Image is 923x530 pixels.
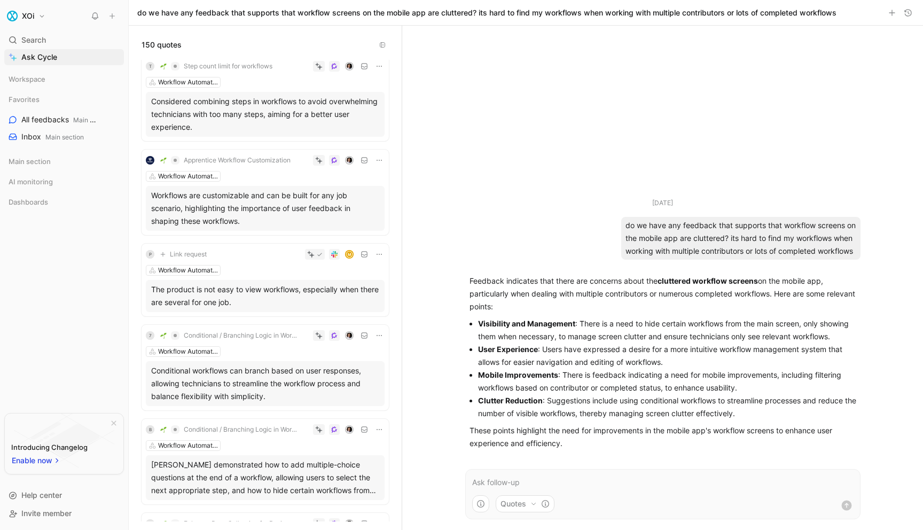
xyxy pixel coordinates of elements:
span: Invite member [21,509,72,518]
img: 🌱 [160,332,167,339]
img: 🌱 [160,426,167,433]
div: Workflow Automation [158,171,218,182]
span: All feedbacks [21,114,99,126]
strong: Clutter Reduction [478,396,543,405]
div: Workflows are customizable and can be built for any job scenario, highlighting the importance of ... [151,189,379,228]
div: Favorites [4,91,124,107]
div: Main section [4,153,124,169]
img: avatar [346,63,353,70]
strong: Mobile Improvements [478,370,558,379]
span: Workspace [9,74,45,84]
div: Workflow Automation [158,346,218,357]
p: Feedback indicates that there are concerns about the on the mobile app, particularly when dealing... [470,275,856,313]
img: avatar [346,426,353,433]
div: T [146,62,154,71]
strong: Visibility and Management [478,319,575,328]
span: Enhance Data Collection for Business Decisions [184,519,300,528]
strong: cluttered workflow screens [658,276,758,285]
div: Dashboards [4,194,124,210]
li: : There is a need to hide certain workflows from the main screen, only showing them when necessar... [478,317,856,343]
img: 🌱 [160,520,167,527]
div: Search [4,32,124,48]
span: Conditional / Branching Logic in Workflows [184,425,300,434]
li: : Users have expressed a desire for a more intuitive workflow management system that allows for e... [478,343,856,369]
div: Workflow Automation [158,440,218,451]
div: [DATE] [652,198,673,208]
div: 7 [146,331,154,340]
button: Quotes [496,495,554,512]
span: Dashboards [9,197,48,207]
button: 🌱Apprentice Workflow Customization [157,154,294,167]
span: Help center [21,490,62,500]
img: avatar [346,332,353,339]
div: Dashboards [4,194,124,213]
img: logo [146,156,154,165]
a: Ask Cycle [4,49,124,65]
img: 🌱 [160,157,167,163]
strong: User Experience [478,345,538,354]
div: Workflow Automation [158,265,218,276]
button: 🌱Conditional / Branching Logic in Workflows [157,329,303,342]
div: do we have any feedback that supports that workflow screens on the mobile app are cluttered? its ... [621,217,861,260]
img: bg-BLZuj68n.svg [14,414,114,468]
span: Step count limit for workflows [184,62,272,71]
li: : There is feedback indicating a need for mobile improvements, including filtering workflows base... [478,369,856,394]
div: M [346,251,353,258]
div: Workflow Automation [158,77,218,88]
span: Link request [170,250,207,259]
h1: do we have any feedback that supports that workflow screens on the mobile app are cluttered? its ... [137,7,836,18]
p: These points highlight the need for improvements in the mobile app's workflow screens to enhance ... [470,424,856,450]
img: XOi [7,11,18,21]
span: Inbox [21,131,84,143]
div: Conditional workflows can branch based on user responses, allowing technicians to streamline the ... [151,364,379,403]
button: 🌱Enhance Data Collection for Business Decisions [157,517,303,530]
div: B [146,425,154,434]
div: Main section [4,153,124,173]
img: 🌱 [160,63,167,69]
span: Apprentice Workflow Customization [184,156,291,165]
span: Search [21,34,46,46]
span: 150 quotes [142,38,182,51]
span: Main section [73,116,112,124]
div: Workspace [4,71,124,87]
button: 🌱Conditional / Branching Logic in Workflows [157,423,303,436]
div: Considered combining steps in workflows to avoid overwhelming technicians with too many steps, ai... [151,95,379,134]
span: Ask Cycle [21,51,57,64]
button: XOiXOi [4,9,48,24]
span: Main section [45,133,84,141]
div: Introducing Changelog [11,441,88,454]
h1: XOi [22,11,34,21]
button: Enable now [11,454,61,467]
span: Enable now [12,454,53,467]
div: Invite member [4,505,124,521]
li: : Suggestions include using conditional workflows to streamline processes and reduce the number o... [478,394,856,420]
div: [PERSON_NAME] demonstrated how to add multiple-choice questions at the end of a workflow, allowin... [151,458,379,497]
a: All feedbacksMain section [4,112,124,128]
span: Main section [9,156,51,167]
div: The product is not easy to view workflows, especially when there are several for one job. [151,283,379,309]
span: AI monitoring [9,176,53,187]
img: avatar [346,520,353,527]
button: Link request [157,248,210,261]
button: 🌱Step count limit for workflows [157,60,276,73]
span: Conditional / Branching Logic in Workflows [184,331,300,340]
span: Favorites [9,94,40,105]
div: AI monitoring [4,174,124,190]
img: avatar [346,157,353,164]
div: P [146,250,154,259]
div: AI monitoring [4,174,124,193]
div: C [146,519,154,528]
a: InboxMain section [4,129,124,145]
div: Help center [4,487,124,503]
